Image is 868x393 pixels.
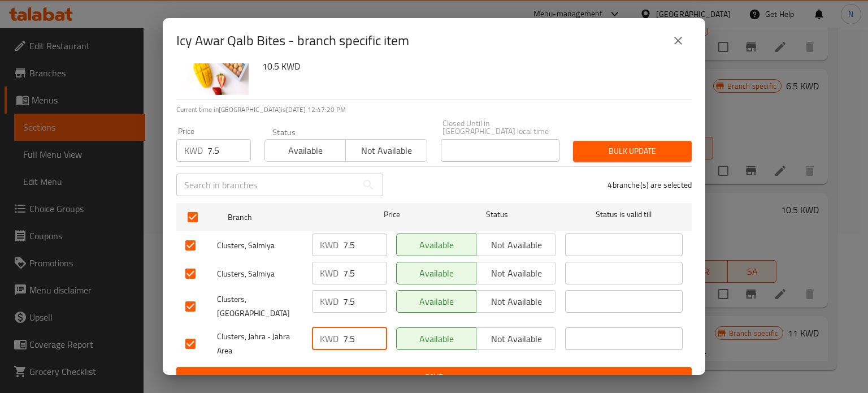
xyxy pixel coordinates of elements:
[320,332,338,346] p: KWD
[439,208,556,222] span: Status
[350,142,422,159] span: Not available
[607,179,692,191] p: 4 branche(s) are selected
[320,238,338,252] p: KWD
[343,327,387,350] input: Please enter price
[396,290,476,313] button: Available
[176,174,357,196] input: Search in branches
[396,234,476,256] button: Available
[217,330,303,358] span: Clusters, Jahra - Jahra Area
[354,208,429,222] span: Price
[217,267,303,281] span: Clusters, Salmiya
[565,208,683,222] span: Status is valid till
[320,266,338,280] p: KWD
[481,265,552,282] span: Not available
[345,139,427,162] button: Not available
[176,105,692,115] p: Current time in [GEOGRAPHIC_DATA] is [DATE] 12:47:20 PM
[401,237,472,253] span: Available
[396,327,476,350] button: Available
[476,262,556,284] button: Not available
[343,262,387,284] input: Please enter price
[270,142,341,159] span: Available
[262,58,683,74] h6: 10.5 KWD
[582,144,683,158] span: Bulk update
[401,293,472,310] span: Available
[176,32,409,50] h2: Icy Awar Qalb Bites - branch specific item
[228,210,345,224] span: Branch
[176,367,692,388] button: Save
[320,295,338,308] p: KWD
[343,290,387,313] input: Please enter price
[185,370,683,385] span: Save
[476,234,556,256] button: Not available
[184,144,203,157] p: KWD
[665,27,692,54] button: close
[343,234,387,256] input: Please enter price
[481,331,552,347] span: Not available
[476,327,556,350] button: Not available
[401,265,472,282] span: Available
[481,237,552,253] span: Not available
[207,139,251,162] input: Please enter price
[481,293,552,310] span: Not available
[476,290,556,313] button: Not available
[573,141,692,162] button: Bulk update
[217,239,303,253] span: Clusters, Salmiya
[401,331,472,347] span: Available
[217,292,303,321] span: Clusters, [GEOGRAPHIC_DATA]
[396,262,476,284] button: Available
[264,139,346,162] button: Available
